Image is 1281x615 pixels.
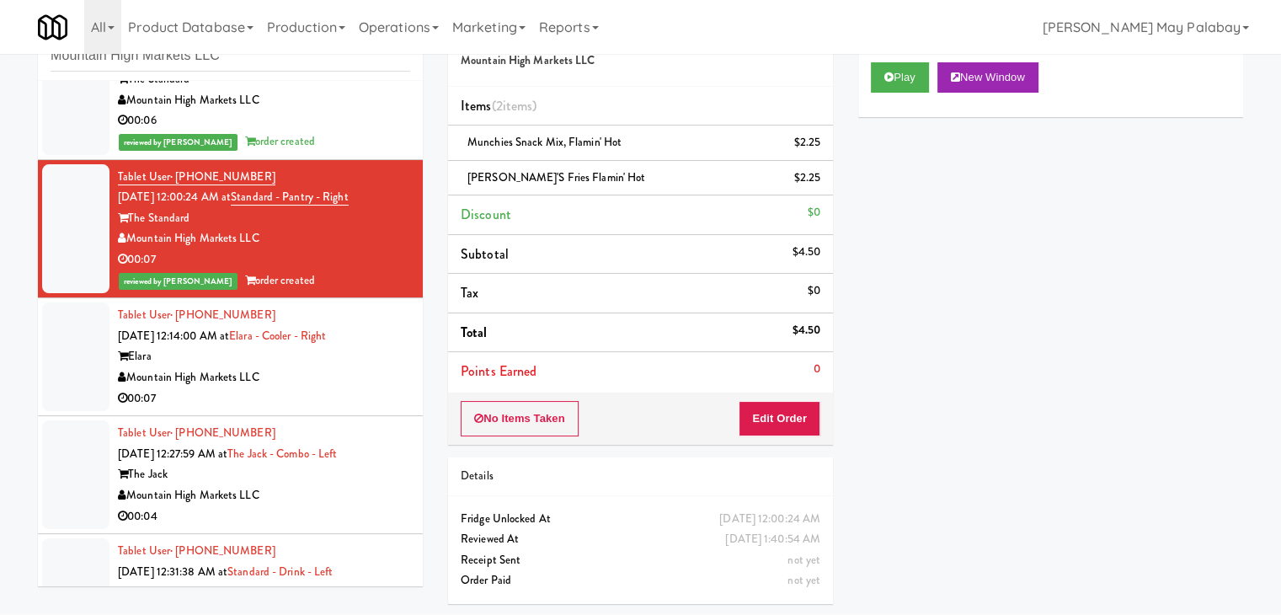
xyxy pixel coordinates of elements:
li: Tablet User· [PHONE_NUMBER][DATE] 12:27:59 AM atThe Jack - Combo - LeftThe JackMountain High Mark... [38,416,423,534]
div: Order Paid [461,570,820,591]
span: Points Earned [461,361,536,381]
span: Munchies Snack Mix, Flamin' Hot [467,134,622,150]
span: Items [461,96,536,115]
button: Edit Order [739,401,820,436]
div: 00:07 [118,249,410,270]
input: Search vision orders [51,40,410,72]
a: Standard - Pantry - Right [231,189,349,206]
span: reviewed by [PERSON_NAME] [119,273,238,290]
div: $2.25 [794,132,821,153]
div: 00:06 [118,110,410,131]
div: $2.25 [794,168,821,189]
div: Mountain High Markets LLC [118,485,410,506]
div: Reviewed At [461,529,820,550]
a: Tablet User· [PHONE_NUMBER] [118,168,275,185]
img: Micromart [38,13,67,42]
span: [PERSON_NAME]'s Fries Flamin' Hot [467,169,645,185]
li: Tablet User· [PHONE_NUMBER][DATE] 12:00:24 AM atStandard - Pantry - RightThe StandardMountain Hig... [38,160,423,299]
div: Details [461,466,820,487]
span: order created [245,133,315,149]
div: Mountain High Markets LLC [118,90,410,111]
div: Mountain High Markets LLC [118,367,410,388]
span: · [PHONE_NUMBER] [170,168,275,184]
div: The Standard [118,582,410,603]
div: Mountain High Markets LLC [118,228,410,249]
span: Discount [461,205,511,224]
span: Tax [461,283,478,302]
div: [DATE] 1:40:54 AM [725,529,820,550]
span: order created [245,272,315,288]
div: $4.50 [793,242,821,263]
span: reviewed by [PERSON_NAME] [119,134,238,151]
div: Receipt Sent [461,550,820,571]
a: Tablet User· [PHONE_NUMBER] [118,543,275,559]
a: Tablet User· [PHONE_NUMBER] [118,307,275,323]
h5: Mountain High Markets LLC [461,55,820,67]
span: [DATE] 12:27:59 AM at [118,446,227,462]
div: $4.50 [793,320,821,341]
ng-pluralize: items [503,96,533,115]
span: · [PHONE_NUMBER] [170,425,275,441]
div: 0 [814,359,820,380]
span: [DATE] 12:00:24 AM at [118,189,231,205]
div: $0 [808,281,820,302]
button: No Items Taken [461,401,579,436]
span: Subtotal [461,244,509,264]
span: Total [461,323,488,342]
a: Elara - Cooler - Right [229,328,326,344]
span: [DATE] 12:14:00 AM at [118,328,229,344]
div: The Standard [118,208,410,229]
div: 00:04 [118,506,410,527]
button: Play [871,62,929,93]
span: · [PHONE_NUMBER] [170,543,275,559]
div: $0 [808,202,820,223]
div: Fridge Unlocked At [461,509,820,530]
a: Tablet User· [PHONE_NUMBER] [118,425,275,441]
span: not yet [787,552,820,568]
li: Tablet User· [PHONE_NUMBER][DATE] 11:59:47 PM atStandard - Drink - LeftThe StandardMountain High ... [38,21,423,160]
div: [DATE] 12:00:24 AM [719,509,820,530]
li: Tablet User· [PHONE_NUMBER][DATE] 12:14:00 AM atElara - Cooler - RightElaraMountain High Markets ... [38,298,423,416]
span: · [PHONE_NUMBER] [170,307,275,323]
span: [DATE] 12:31:38 AM at [118,564,227,580]
div: 00:07 [118,388,410,409]
span: not yet [787,572,820,588]
a: Standard - Drink - Left [227,564,333,580]
div: The Jack [118,464,410,485]
button: New Window [937,62,1038,93]
span: (2 ) [492,96,537,115]
div: Elara [118,346,410,367]
a: The Jack - Combo - Left [227,446,337,462]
